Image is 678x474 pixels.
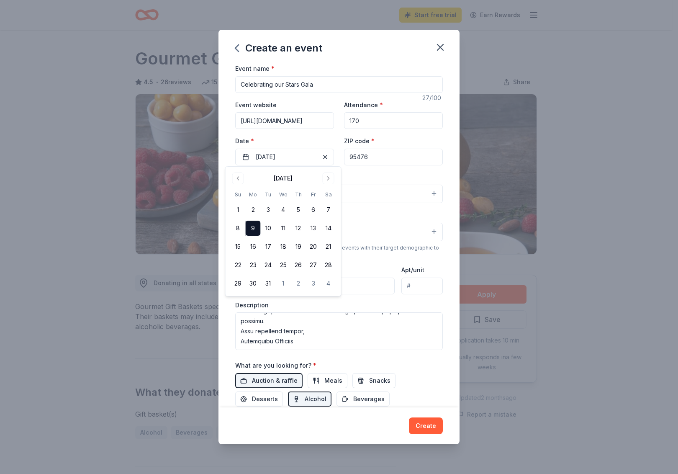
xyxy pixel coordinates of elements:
button: 10 [261,221,276,236]
button: Desserts [235,392,283,407]
button: 4 [276,202,291,217]
button: Meals [308,373,347,388]
button: 12 [291,221,306,236]
button: 24 [261,258,276,273]
button: Auction & raffle [235,373,303,388]
button: 22 [231,258,246,273]
button: [DATE] [235,149,334,165]
button: Alcohol [288,392,331,407]
label: Apt/unit [401,266,424,274]
button: 2 [291,276,306,291]
button: 5 [291,202,306,217]
label: Event website [235,101,277,109]
button: 23 [246,258,261,273]
button: 13 [306,221,321,236]
button: 7 [321,202,336,217]
button: 2 [246,202,261,217]
input: 12345 (U.S. only) [344,149,443,165]
button: 3 [261,202,276,217]
button: 30 [246,276,261,291]
button: 14 [321,221,336,236]
button: 29 [231,276,246,291]
label: Description [235,301,269,309]
label: Event name [235,64,275,73]
button: 19 [291,239,306,254]
th: Wednesday [276,190,291,199]
button: 4 [321,276,336,291]
button: 3 [306,276,321,291]
label: What are you looking for? [235,361,316,370]
button: Beverages [336,392,390,407]
button: 15 [231,239,246,254]
th: Monday [246,190,261,199]
th: Thursday [291,190,306,199]
span: Meals [324,376,342,386]
div: Create an event [235,41,322,55]
div: [DATE] [274,173,293,183]
label: ZIP code [344,137,375,145]
span: Alcohol [305,394,326,404]
th: Saturday [321,190,336,199]
button: 17 [261,239,276,254]
input: 20 [344,112,443,129]
textarea: Loremipsum Dolorsit ame consect ad eli seddoe te incidid utl etdolor ma a enimad minimv qui nostr... [235,312,443,350]
button: 6 [306,202,321,217]
button: 8 [231,221,246,236]
button: 1 [276,276,291,291]
button: Go to next month [323,173,334,184]
button: 26 [291,258,306,273]
label: Attendance [344,101,383,109]
button: 27 [306,258,321,273]
input: https://www... [235,112,334,129]
label: Date [235,137,334,145]
button: 16 [246,239,261,254]
span: Desserts [252,394,278,404]
button: 18 [276,239,291,254]
button: 9 [246,221,261,236]
button: 25 [276,258,291,273]
input: # [401,278,443,294]
span: Beverages [353,394,385,404]
th: Tuesday [261,190,276,199]
input: Spring Fundraiser [235,76,443,93]
button: 20 [306,239,321,254]
button: Snacks [352,373,395,388]
button: 31 [261,276,276,291]
button: 1 [231,202,246,217]
button: 11 [276,221,291,236]
th: Sunday [231,190,246,199]
span: Auction & raffle [252,376,298,386]
th: Friday [306,190,321,199]
button: 28 [321,258,336,273]
span: Snacks [369,376,390,386]
div: 27 /100 [422,93,443,103]
button: Go to previous month [232,173,244,184]
button: Create [409,417,443,434]
button: 21 [321,239,336,254]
